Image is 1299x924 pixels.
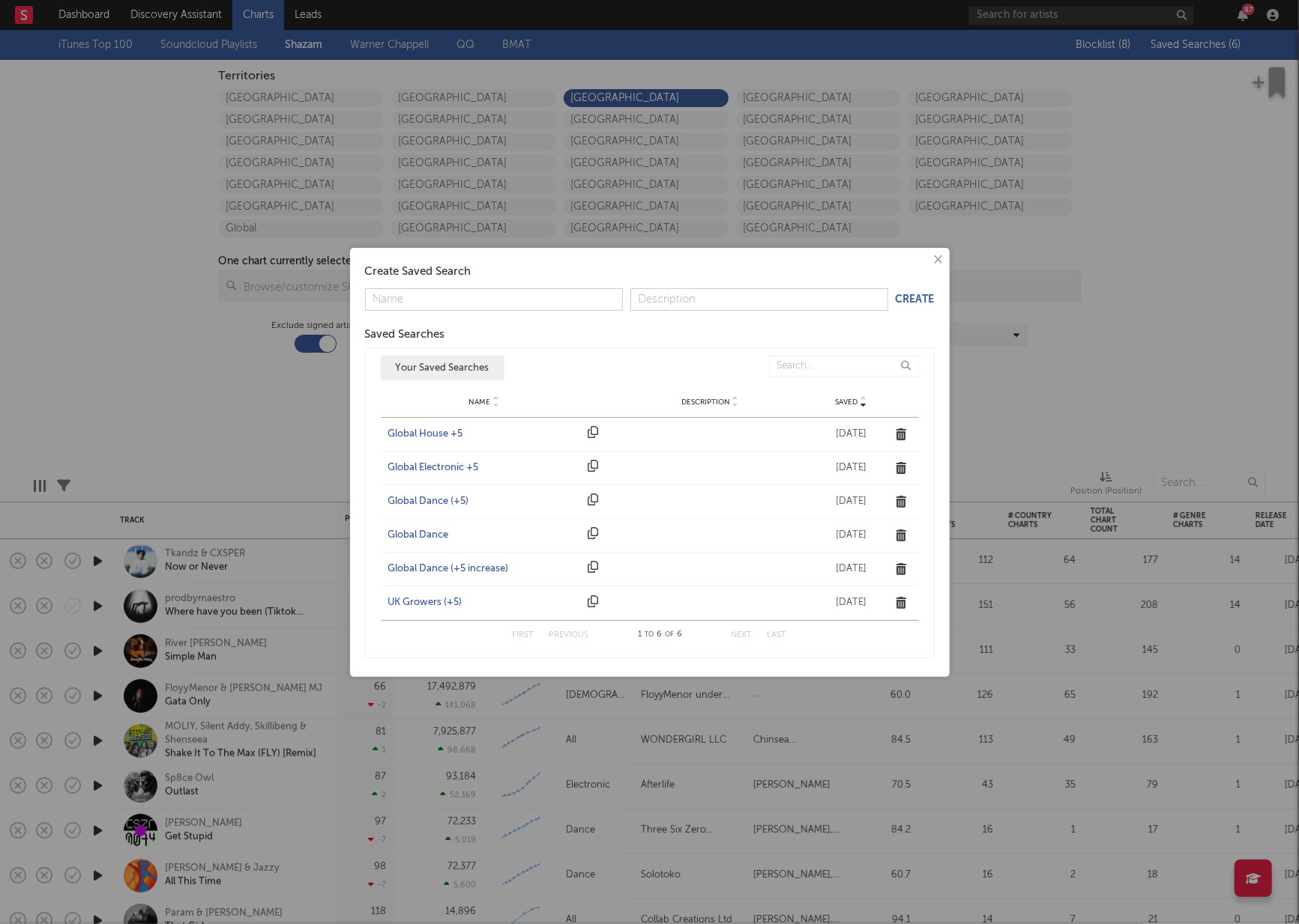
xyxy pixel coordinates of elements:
[513,631,534,639] button: First
[388,461,581,475] a: Global Electronic +5
[814,494,889,509] div: [DATE]
[365,263,935,281] div: Create Saved Search
[388,595,581,610] a: UK Growers (+5)
[365,326,935,344] div: Saved Searches
[645,631,654,638] span: to
[365,288,623,311] input: Name
[681,398,730,407] span: Description
[769,356,919,377] input: Search...
[388,494,581,509] a: Global Dance (+5)
[665,631,674,638] span: of
[549,631,589,639] button: Previous
[814,427,889,442] div: [DATE]
[836,398,858,407] span: Saved
[814,562,889,577] div: [DATE]
[388,427,581,442] a: Global House +5
[896,294,935,305] button: Create
[814,595,889,610] div: [DATE]
[814,528,889,543] div: [DATE]
[388,562,581,577] a: Global Dance (+5 increase)
[619,626,702,644] div: 1 6 6
[630,288,888,311] input: Description
[732,631,753,639] button: Next
[388,528,581,543] a: Global Dance
[768,631,787,639] button: Last
[929,252,946,268] button: ×
[381,356,504,380] button: Your Saved Searches
[468,398,490,407] span: Name
[814,461,889,475] div: [DATE]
